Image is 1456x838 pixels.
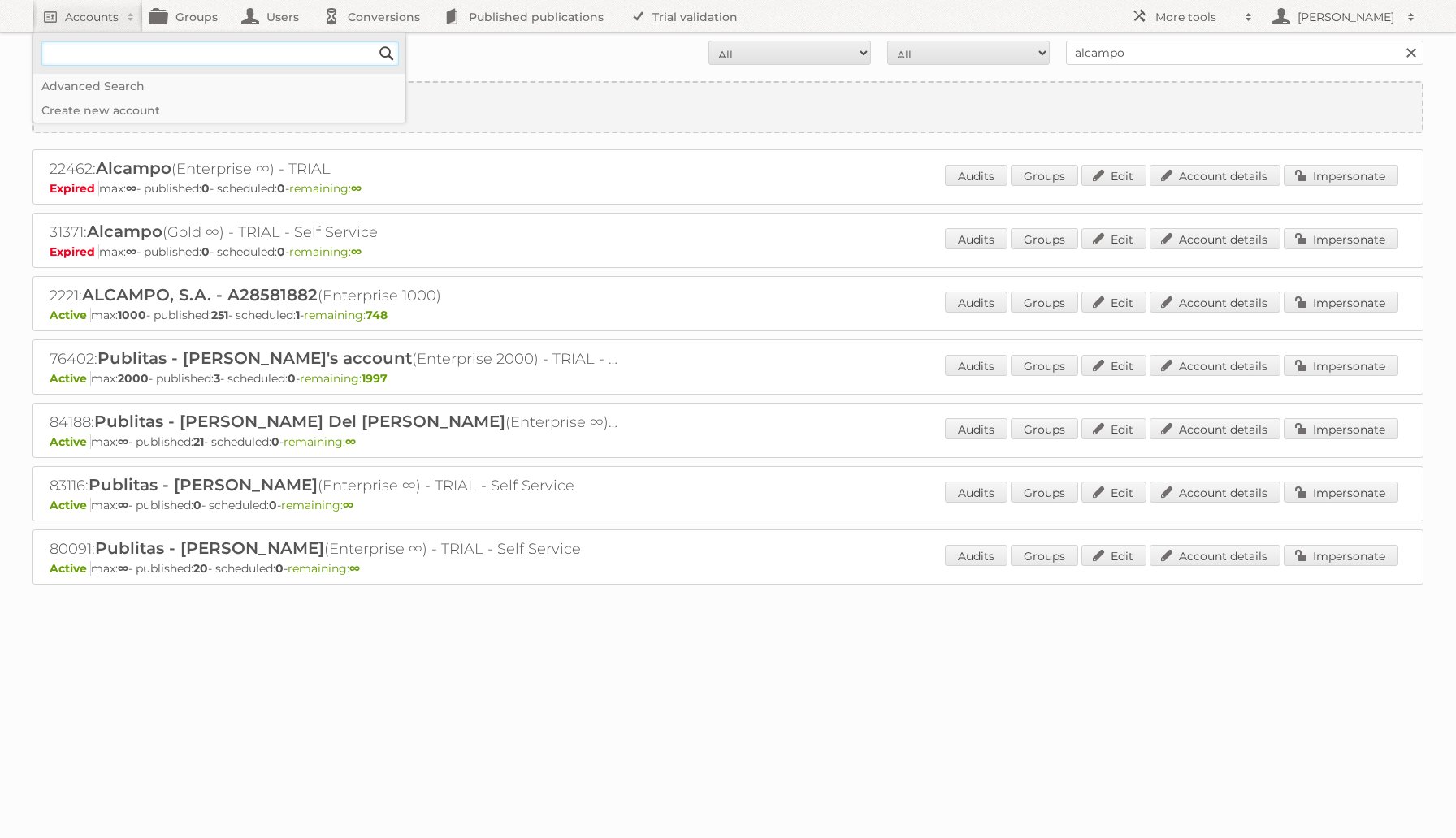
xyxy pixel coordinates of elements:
[50,561,91,576] span: Active
[343,498,353,512] strong: ∞
[269,498,277,512] strong: 0
[275,561,284,576] strong: 0
[1081,482,1146,503] a: Edit
[94,412,505,431] span: Publitas - [PERSON_NAME] Del [PERSON_NAME]
[65,9,119,25] h2: Accounts
[118,308,146,322] strong: 1000
[1284,355,1398,376] a: Impersonate
[351,181,362,196] strong: ∞
[50,181,1406,196] p: max: - published: - scheduled: -
[289,181,362,196] span: remaining:
[945,418,1007,439] a: Audits
[289,244,362,259] span: remaining:
[1011,228,1078,249] a: Groups
[33,98,405,123] a: Create new account
[1081,355,1146,376] a: Edit
[193,434,204,449] strong: 21
[50,308,1406,322] p: max: - published: - scheduled: -
[34,83,1422,132] a: Create new account
[945,228,1007,249] a: Audits
[296,308,300,322] strong: 1
[1081,292,1146,313] a: Edit
[375,41,399,66] input: Search
[50,412,618,433] h2: 84188: (Enterprise ∞) - TRIAL - Self Service
[945,482,1007,503] a: Audits
[1155,9,1237,25] h2: More tools
[82,285,318,305] span: ALCAMPO, S.A. - A28581882
[1011,482,1078,503] a: Groups
[33,74,405,98] a: Advanced Search
[201,244,210,259] strong: 0
[945,292,1007,313] a: Audits
[1150,418,1280,439] a: Account details
[1293,9,1399,25] h2: [PERSON_NAME]
[118,434,128,449] strong: ∞
[118,498,128,512] strong: ∞
[193,561,208,576] strong: 20
[1011,165,1078,186] a: Groups
[1150,228,1280,249] a: Account details
[277,244,285,259] strong: 0
[50,498,91,512] span: Active
[288,371,296,386] strong: 0
[201,181,210,196] strong: 0
[1011,418,1078,439] a: Groups
[50,371,1406,386] p: max: - published: - scheduled: -
[193,498,201,512] strong: 0
[288,561,360,576] span: remaining:
[50,222,618,243] h2: 31371: (Gold ∞) - TRIAL - Self Service
[1284,165,1398,186] a: Impersonate
[126,244,136,259] strong: ∞
[1284,292,1398,313] a: Impersonate
[945,165,1007,186] a: Audits
[281,498,353,512] span: remaining:
[50,371,91,386] span: Active
[50,181,99,196] span: Expired
[277,181,285,196] strong: 0
[1150,165,1280,186] a: Account details
[1081,545,1146,566] a: Edit
[304,308,388,322] span: remaining:
[50,475,618,496] h2: 83116: (Enterprise ∞) - TRIAL - Self Service
[96,158,171,178] span: Alcampo
[271,434,279,449] strong: 0
[1284,418,1398,439] a: Impersonate
[89,475,318,495] span: Publitas - [PERSON_NAME]
[349,561,360,576] strong: ∞
[1011,355,1078,376] a: Groups
[1150,355,1280,376] a: Account details
[50,434,91,449] span: Active
[1081,228,1146,249] a: Edit
[50,561,1406,576] p: max: - published: - scheduled: -
[50,498,1406,512] p: max: - published: - scheduled: -
[50,244,99,259] span: Expired
[1284,545,1398,566] a: Impersonate
[1284,482,1398,503] a: Impersonate
[1011,545,1078,566] a: Groups
[50,285,618,306] h2: 2221: (Enterprise 1000)
[1081,418,1146,439] a: Edit
[211,308,228,322] strong: 251
[50,158,618,179] h2: 22462: (Enterprise ∞) - TRIAL
[345,434,356,449] strong: ∞
[945,355,1007,376] a: Audits
[118,371,149,386] strong: 2000
[1011,292,1078,313] a: Groups
[50,538,618,559] h2: 80091: (Enterprise ∞) - TRIAL - Self Service
[1081,165,1146,186] a: Edit
[97,348,412,368] span: Publitas - [PERSON_NAME]'s account
[1150,545,1280,566] a: Account details
[126,181,136,196] strong: ∞
[50,434,1406,449] p: max: - published: - scheduled: -
[1150,482,1280,503] a: Account details
[1284,228,1398,249] a: Impersonate
[351,244,362,259] strong: ∞
[50,348,618,369] h2: 76402: (Enterprise 2000) - TRIAL - Self Service
[300,371,388,386] span: remaining:
[118,561,128,576] strong: ∞
[366,308,388,322] strong: 748
[945,545,1007,566] a: Audits
[50,308,91,322] span: Active
[214,371,220,386] strong: 3
[95,538,324,558] span: Publitas - [PERSON_NAME]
